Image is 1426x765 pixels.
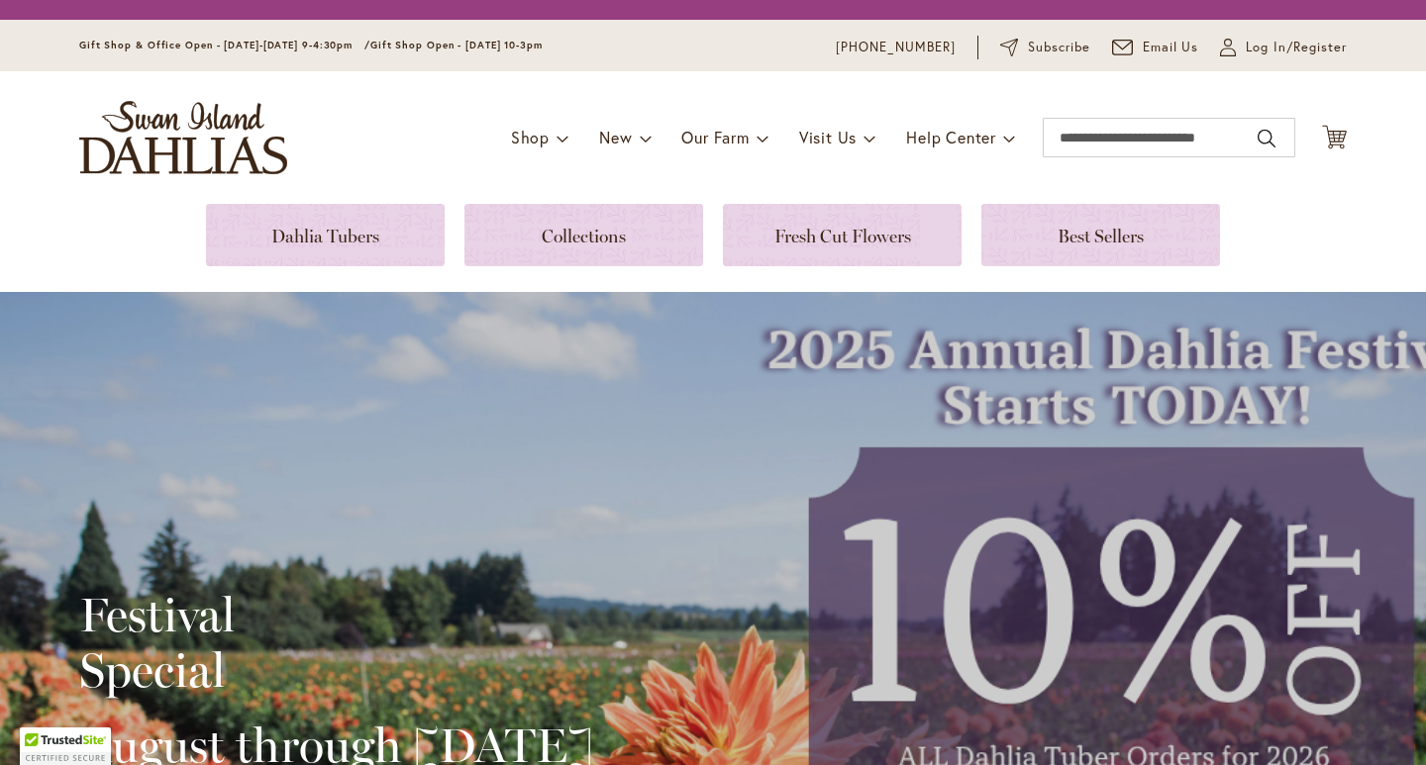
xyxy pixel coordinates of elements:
[1028,38,1090,57] span: Subscribe
[511,127,550,147] span: Shop
[906,127,996,147] span: Help Center
[79,101,287,174] a: store logo
[1220,38,1347,57] a: Log In/Register
[799,127,857,147] span: Visit Us
[599,127,632,147] span: New
[681,127,749,147] span: Our Farm
[20,727,111,765] div: TrustedSite Certified
[1112,38,1199,57] a: Email Us
[370,39,543,51] span: Gift Shop Open - [DATE] 10-3pm
[836,38,956,57] a: [PHONE_NUMBER]
[1143,38,1199,57] span: Email Us
[1258,123,1275,154] button: Search
[1246,38,1347,57] span: Log In/Register
[79,39,370,51] span: Gift Shop & Office Open - [DATE]-[DATE] 9-4:30pm /
[79,587,593,698] h2: Festival Special
[1000,38,1090,57] a: Subscribe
